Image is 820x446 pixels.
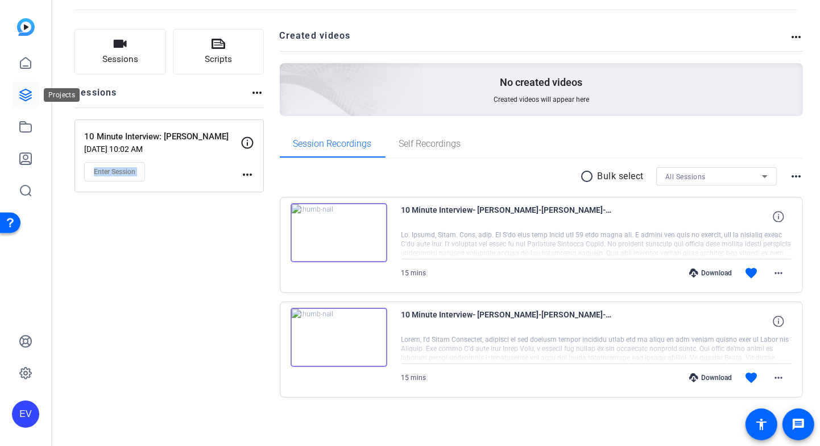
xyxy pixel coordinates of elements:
img: thumb-nail [291,203,387,262]
img: blue-gradient.svg [17,18,35,36]
div: Download [684,269,738,278]
button: Enter Session [84,162,145,181]
h2: Sessions [74,86,117,108]
span: 10 Minute Interview- [PERSON_NAME]-[PERSON_NAME]-2025-08-06-15-03-34-052-0 [401,308,612,335]
span: Created videos will appear here [494,95,589,104]
span: All Sessions [665,173,706,181]
h2: Created videos [280,29,790,51]
span: Enter Session [94,167,135,176]
img: thumb-nail [291,308,387,367]
p: Bulk select [598,170,644,183]
div: Download [684,373,738,382]
mat-icon: more_horiz [789,170,803,183]
mat-icon: more_horiz [772,371,785,385]
mat-icon: accessibility [755,418,768,431]
div: EV [12,400,39,428]
button: Scripts [173,29,264,75]
mat-icon: favorite [744,266,758,280]
span: Scripts [205,53,232,66]
mat-icon: radio_button_unchecked [581,170,598,183]
span: 15 mins [401,374,426,382]
p: [DATE] 10:02 AM [84,144,241,154]
mat-icon: more_horiz [250,86,264,100]
span: Sessions [102,53,138,66]
span: Session Recordings [293,139,372,148]
span: 15 mins [401,269,426,277]
mat-icon: more_horiz [789,30,803,44]
p: 10 Minute Interview: [PERSON_NAME] [84,130,241,143]
span: 10 Minute Interview- [PERSON_NAME]-[PERSON_NAME]-2025-08-06-15-03-34-052-1 [401,203,612,230]
div: Projects [44,88,80,102]
mat-icon: favorite [744,371,758,385]
button: Sessions [74,29,166,75]
mat-icon: more_horiz [772,266,785,280]
mat-icon: message [792,418,805,431]
mat-icon: more_horiz [241,168,254,181]
span: Self Recordings [399,139,461,148]
p: No created videos [500,76,582,89]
